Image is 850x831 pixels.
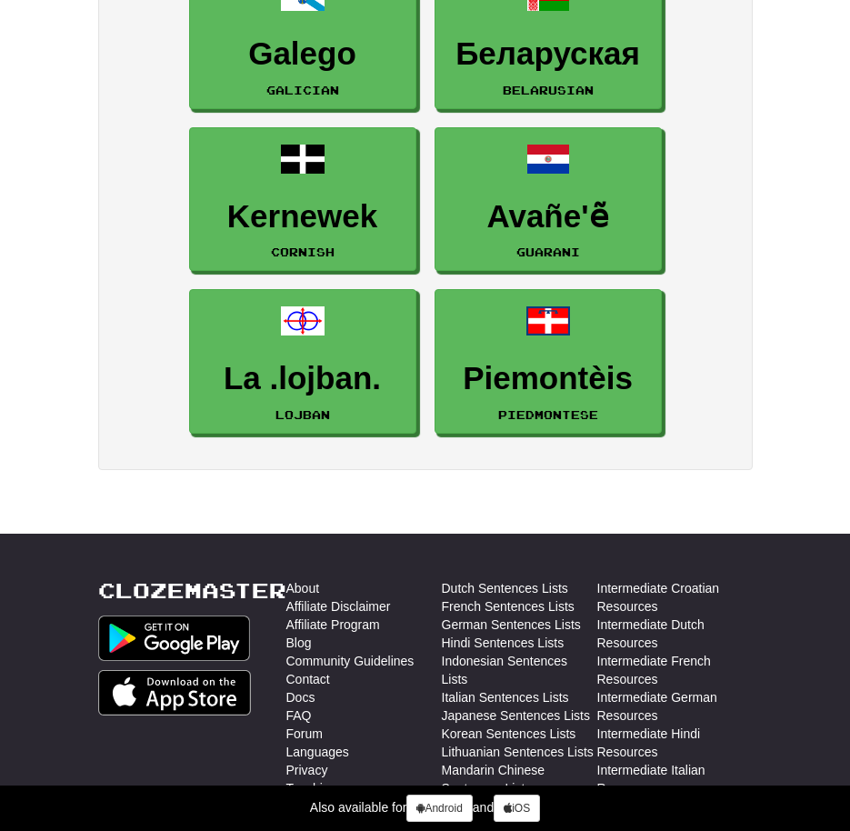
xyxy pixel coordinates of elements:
a: Italian Sentences Lists [442,688,569,706]
a: La .lojban.Lojban [189,289,416,434]
small: Galician [266,84,339,96]
h3: Kernewek [199,199,406,235]
h3: Piemontèis [445,361,652,396]
a: Indonesian Sentences Lists [442,652,597,688]
h3: Avañe'ẽ [445,199,652,235]
a: FAQ [286,706,312,725]
a: Intermediate French Resources [597,652,753,688]
a: Hindi Sentences Lists [442,634,565,652]
small: Belarusian [503,84,594,96]
h3: La .lojban. [199,361,406,396]
a: Intermediate Croatian Resources [597,579,753,616]
small: Lojban [275,408,330,421]
a: Mandarin Chinese Sentences Lists [442,761,597,797]
a: Contact [286,670,330,688]
a: Affiliate Program [286,616,380,634]
small: Guarani [516,245,580,258]
h3: Galego [199,36,406,72]
a: Affiliate Disclaimer [286,597,391,616]
a: Clozemaster [98,579,286,602]
a: Japanese Sentences Lists [442,706,590,725]
a: Privacy [286,761,328,779]
a: French Sentences Lists [442,597,575,616]
a: Forum [286,725,323,743]
a: Dutch Sentences Lists [442,579,568,597]
a: Intermediate Dutch Resources [597,616,753,652]
img: Get it on Google Play [98,616,251,661]
a: Intermediate German Resources [597,688,753,725]
a: PiemontèisPiedmontese [435,289,662,434]
a: KernewekCornish [189,127,416,272]
a: Android [406,795,472,822]
a: Languages [286,743,349,761]
a: Intermediate Italian Resources [597,761,753,797]
a: About [286,579,320,597]
h3: Беларуская [445,36,652,72]
a: Blog [286,634,312,652]
a: Lithuanian Sentences Lists [442,743,594,761]
a: iOS [494,795,540,822]
img: Get it on App Store [98,670,252,716]
a: Intermediate Hindi Resources [597,725,753,761]
a: German Sentences Lists [442,616,581,634]
a: Korean Sentences Lists [442,725,576,743]
small: Cornish [271,245,335,258]
a: Teaching [286,779,337,797]
small: Piedmontese [498,408,598,421]
a: Avañe'ẽGuarani [435,127,662,272]
a: Docs [286,688,315,706]
a: Community Guidelines [286,652,415,670]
